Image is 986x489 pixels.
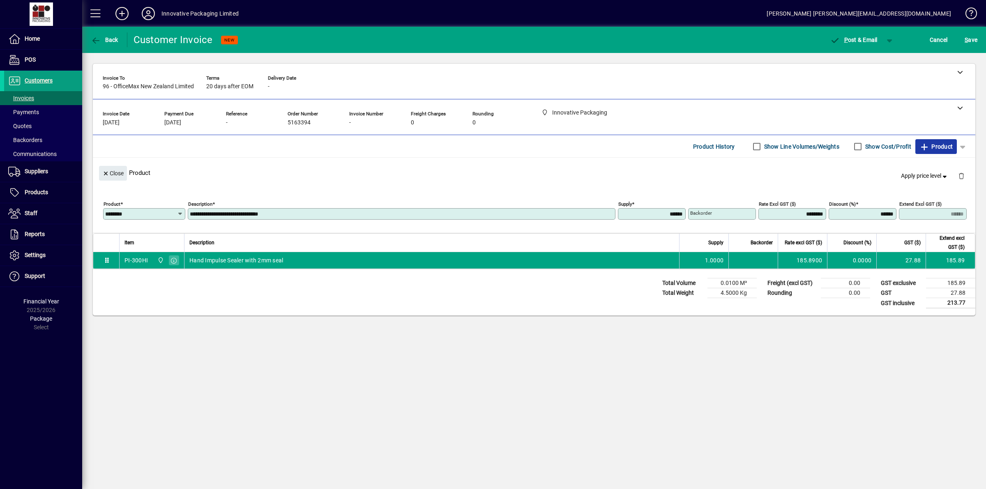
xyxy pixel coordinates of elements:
[25,168,48,174] span: Suppliers
[877,288,926,298] td: GST
[763,142,839,151] label: Show Line Volumes/Weights
[4,161,82,182] a: Suppliers
[25,231,45,237] span: Reports
[97,169,129,177] app-page-header-button: Close
[707,288,757,298] td: 4.5000 Kg
[161,7,239,20] div: Innovative Packaging Limited
[959,2,976,28] a: Knowledge Base
[102,167,124,180] span: Close
[708,238,723,247] span: Supply
[915,139,957,154] button: Product
[4,119,82,133] a: Quotes
[926,278,975,288] td: 185.89
[898,169,952,184] button: Apply price level
[928,32,950,47] button: Cancel
[4,182,82,203] a: Products
[926,252,975,269] td: 185.89
[189,238,214,247] span: Description
[844,37,848,43] span: P
[124,238,134,247] span: Item
[4,245,82,266] a: Settings
[226,119,228,126] span: -
[901,172,949,180] span: Apply price level
[25,273,45,279] span: Support
[25,252,46,258] span: Settings
[763,278,821,288] td: Freight (excl GST)
[843,238,871,247] span: Discount (%)
[82,32,127,47] app-page-header-button: Back
[155,256,165,265] span: Innovative Packaging
[658,288,707,298] td: Total Weight
[89,32,120,47] button: Back
[926,288,975,298] td: 27.88
[826,32,882,47] button: Post & Email
[189,256,283,264] span: Hand Impulse Sealer with 2mm seal
[91,37,118,43] span: Back
[951,172,971,179] app-page-header-button: Delete
[763,288,821,298] td: Rounding
[8,151,57,157] span: Communications
[904,238,921,247] span: GST ($)
[411,119,414,126] span: 0
[25,56,36,63] span: POS
[658,278,707,288] td: Total Volume
[821,288,870,298] td: 0.00
[103,83,194,90] span: 96 - OfficeMax New Zealand Limited
[690,139,738,154] button: Product History
[8,95,34,101] span: Invoices
[268,83,270,90] span: -
[25,189,48,195] span: Products
[188,201,212,207] mat-label: Description
[864,142,911,151] label: Show Cost/Profit
[4,203,82,224] a: Staff
[705,256,724,264] span: 1.0000
[751,238,773,247] span: Backorder
[783,256,822,264] div: 185.8900
[135,6,161,21] button: Profile
[103,119,120,126] span: [DATE]
[930,33,948,46] span: Cancel
[164,119,181,126] span: [DATE]
[931,234,965,252] span: Extend excl GST ($)
[134,33,213,46] div: Customer Invoice
[877,298,926,308] td: GST inclusive
[93,158,975,188] div: Product
[8,123,32,129] span: Quotes
[899,201,942,207] mat-label: Extend excl GST ($)
[707,278,757,288] td: 0.0100 M³
[827,252,876,269] td: 0.0000
[224,37,235,43] span: NEW
[4,147,82,161] a: Communications
[821,278,870,288] td: 0.00
[8,109,39,115] span: Payments
[4,133,82,147] a: Backorders
[8,137,42,143] span: Backorders
[693,140,735,153] span: Product History
[919,140,953,153] span: Product
[288,119,311,126] span: 5163394
[206,83,253,90] span: 20 days after EOM
[472,119,476,126] span: 0
[965,37,968,43] span: S
[759,201,796,207] mat-label: Rate excl GST ($)
[965,33,977,46] span: ave
[876,252,926,269] td: 27.88
[99,166,127,181] button: Close
[4,29,82,49] a: Home
[25,35,40,42] span: Home
[104,201,120,207] mat-label: Product
[830,37,878,43] span: ost & Email
[785,238,822,247] span: Rate excl GST ($)
[829,201,856,207] mat-label: Discount (%)
[618,201,632,207] mat-label: Supply
[349,119,351,126] span: -
[4,105,82,119] a: Payments
[951,166,971,186] button: Delete
[690,210,712,216] mat-label: Backorder
[963,32,979,47] button: Save
[25,210,37,216] span: Staff
[25,77,53,84] span: Customers
[30,315,52,322] span: Package
[4,224,82,245] a: Reports
[767,7,951,20] div: [PERSON_NAME] [PERSON_NAME][EMAIL_ADDRESS][DOMAIN_NAME]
